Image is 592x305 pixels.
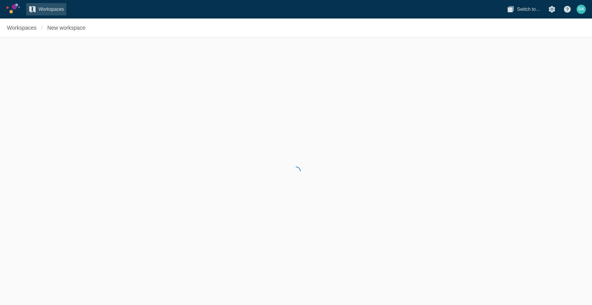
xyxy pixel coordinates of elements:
span: / [39,22,45,34]
a: New workspace [45,22,88,34]
a: Workspaces [26,3,66,15]
a: Workspaces [5,22,39,34]
span: Switch to… [517,5,540,13]
button: Switch to… [505,3,543,15]
nav: Breadcrumb [5,22,88,34]
span: Workspaces [39,5,64,13]
span: New workspace [47,24,86,32]
span: Workspaces [7,24,37,32]
div: DA [577,5,586,14]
